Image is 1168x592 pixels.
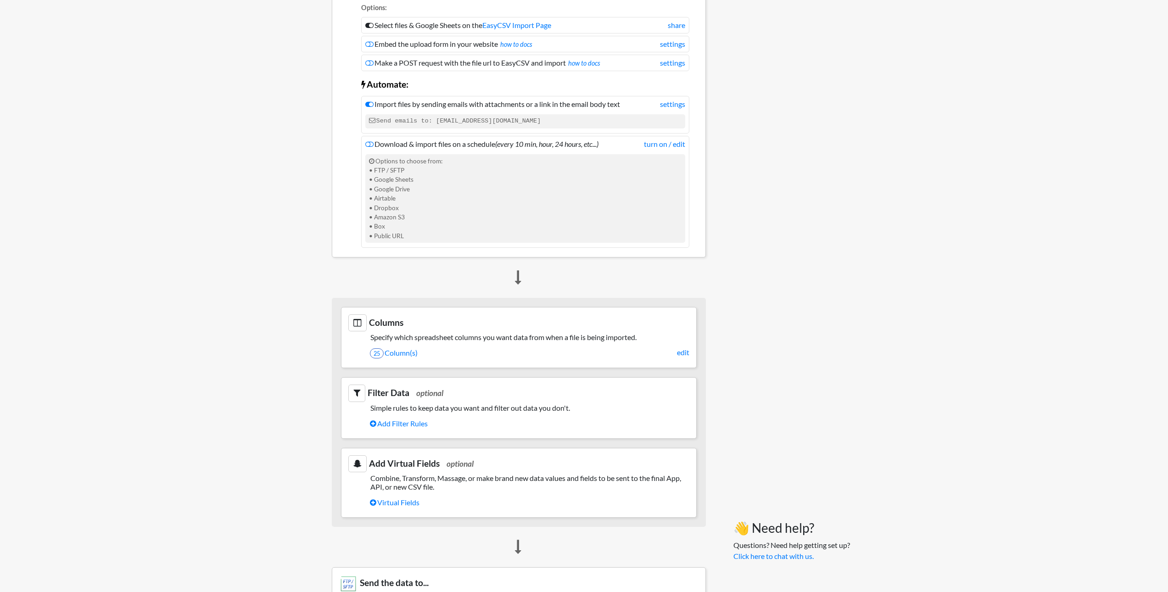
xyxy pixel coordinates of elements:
li: Make a POST request with the file url to EasyCSV and import [361,55,689,71]
span: 25 [370,348,384,358]
a: Virtual Fields [370,495,689,510]
h3: Columns [348,314,689,331]
i: (every 10 min, hour, 24 hours, etc...) [495,140,598,148]
li: Embed the upload form in your website [361,36,689,52]
a: edit [677,347,689,358]
h3: Filter Data [348,385,689,402]
a: 25Column(s) [370,345,689,361]
a: turn on / edit [644,139,685,150]
a: Click here to chat with us. [733,552,814,560]
a: how to docs [500,40,532,48]
a: Add Filter Rules [370,416,689,431]
p: Questions? Need help getting set up? [733,540,850,562]
h5: Combine, Transform, Massage, or make brand new data values and fields to be sent to the final App... [348,474,689,491]
h3: 👋 Need help? [733,520,850,536]
iframe: Drift Widget Chat Controller [1122,546,1157,581]
li: Download & import files on a schedule [361,136,689,248]
a: share [668,20,685,31]
a: how to docs [568,59,600,67]
h3: Add Virtual Fields [348,455,689,472]
code: Send emails to: [EMAIL_ADDRESS][DOMAIN_NAME] [365,114,685,128]
a: EasyCSV Import Page [482,21,551,29]
li: Automate: [361,73,689,94]
span: optional [416,388,443,398]
a: settings [660,57,685,68]
h5: Simple rules to keep data you want and filter out data you don't. [348,403,689,412]
div: Options to choose from: • FTP / SFTP • Google Sheets • Google Drive • Airtable • Dropbox • Amazon... [365,154,685,243]
h5: Specify which spreadsheet columns you want data from when a file is being imported. [348,333,689,341]
li: Select files & Google Sheets on the [361,17,689,34]
li: Import files by sending emails with attachments or a link in the email body text [361,96,689,133]
li: Options: [361,3,689,15]
span: optional [447,459,474,469]
a: settings [660,39,685,50]
a: settings [660,99,685,110]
